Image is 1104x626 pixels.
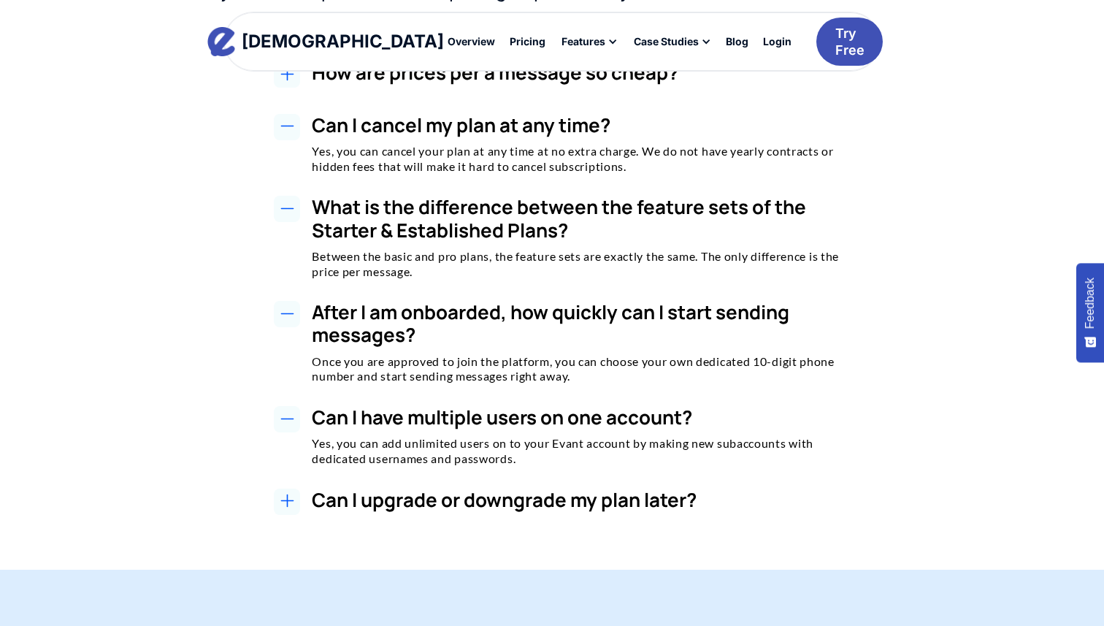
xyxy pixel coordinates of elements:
[448,37,495,47] div: Overview
[726,37,748,47] div: Blog
[553,29,625,54] div: Features
[756,29,799,54] a: Login
[510,37,545,47] div: Pricing
[625,29,718,54] div: Case Studies
[1076,263,1104,362] button: Feedback - Show survey
[718,29,756,54] a: Blog
[1084,278,1097,329] span: Feedback
[312,354,860,385] p: Once you are approved to join the platform, you can choose your own dedicated 10-digit phone numb...
[312,249,860,280] p: Between the basic and pro plans, the feature sets are exactly the same. The only difference is th...
[835,25,865,59] div: Try Free
[221,27,431,56] a: home
[763,37,791,47] div: Login
[312,436,860,467] p: Yes, you can add unlimited users on to your Evant account by making new subaccounts with dedicate...
[561,37,605,47] div: Features
[312,196,860,241] h3: What is the difference between the feature sets of the Starter & Established Plans?
[816,18,883,66] a: Try Free
[634,37,699,47] div: Case Studies
[312,301,860,346] h3: After I am onboarded, how quickly can I start sending messages?
[312,114,860,137] h3: Can I cancel my plan at any time?
[242,33,444,50] div: [DEMOGRAPHIC_DATA]
[312,489,860,511] h3: Can I upgrade or downgrade my plan later?
[312,406,860,429] h3: Can I have multiple users on one account?
[502,29,553,54] a: Pricing
[440,29,502,54] a: Overview
[312,144,860,175] p: Yes, you can cancel your plan at any time at no extra charge. We do not have yearly contracts or ...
